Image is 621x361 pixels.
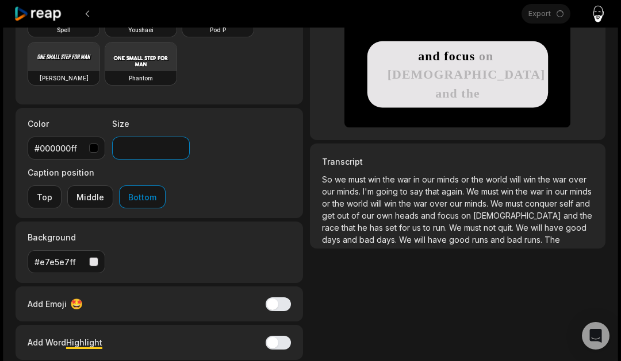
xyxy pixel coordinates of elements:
[563,211,580,220] span: and
[516,223,531,232] span: We
[397,174,413,184] span: war
[461,174,471,184] span: or
[428,235,449,244] span: have
[322,174,335,184] span: So
[337,187,363,196] span: minds.
[322,211,337,220] span: get
[332,199,347,208] span: the
[422,174,437,184] span: our
[362,211,377,220] span: our
[437,174,461,184] span: minds
[377,235,399,244] span: days.
[337,211,351,220] span: out
[464,223,484,232] span: must
[465,199,490,208] span: minds.
[70,296,83,312] span: 🤩
[413,174,422,184] span: in
[399,199,413,208] span: the
[530,187,546,196] span: war
[576,199,590,208] span: and
[342,223,358,232] span: that
[479,46,493,65] span: on
[509,174,523,184] span: will
[28,335,102,350] div: Add Word
[430,199,450,208] span: over
[498,223,516,232] span: quit.
[410,187,425,196] span: say
[28,298,67,310] span: Add Emoji
[484,223,498,232] span: not
[450,199,465,208] span: our
[566,223,586,232] span: good
[34,256,85,268] div: #e7e5e7ff
[112,118,190,130] label: Size
[531,223,545,232] span: will
[471,174,486,184] span: the
[28,185,62,208] button: Top
[523,174,538,184] span: win
[466,187,481,196] span: We
[438,211,461,220] span: focus
[322,187,337,196] span: our
[472,235,490,244] span: runs
[414,235,428,244] span: will
[545,223,566,232] span: have
[425,187,442,196] span: that
[28,118,105,130] label: Color
[545,235,560,244] span: The
[28,166,166,178] label: Caption position
[400,187,410,196] span: to
[399,223,412,232] span: for
[546,187,555,196] span: in
[66,337,102,347] span: Highlight
[569,174,586,184] span: over
[28,231,105,243] label: Background
[412,223,423,232] span: us
[119,185,166,208] button: Bottom
[516,187,530,196] span: the
[376,187,400,196] span: going
[351,211,362,220] span: of
[28,250,105,273] button: #e7e5e7ff
[461,211,473,220] span: on
[370,199,384,208] span: will
[580,211,592,220] span: the
[421,211,438,220] span: and
[501,187,516,196] span: win
[413,199,430,208] span: war
[473,211,563,220] span: [DEMOGRAPHIC_DATA]
[449,235,472,244] span: good
[348,174,368,184] span: must
[40,73,89,83] h3: [PERSON_NAME]
[322,235,343,244] span: days
[388,65,546,84] span: [DEMOGRAPHIC_DATA]
[524,235,545,244] span: runs.
[433,223,449,232] span: run.
[525,199,559,208] span: conquer
[553,174,569,184] span: war
[359,235,377,244] span: bad
[399,235,414,244] span: We
[444,46,475,65] span: focus
[370,223,385,232] span: has
[368,174,383,184] span: win
[486,174,509,184] span: world
[67,185,113,208] button: Middle
[582,322,609,350] div: Open Intercom Messenger
[363,187,376,196] span: I'm
[384,199,399,208] span: win
[377,211,395,220] span: own
[335,174,348,184] span: we
[505,199,525,208] span: must
[383,174,397,184] span: the
[395,211,421,220] span: heads
[423,223,433,232] span: to
[442,187,466,196] span: again.
[507,235,524,244] span: bad
[34,142,85,154] div: #000000ff
[210,25,226,34] h3: Pod P
[129,73,153,83] h3: Phantom
[57,25,71,34] h3: Spell
[538,174,553,184] span: the
[128,25,154,34] h3: Youshaei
